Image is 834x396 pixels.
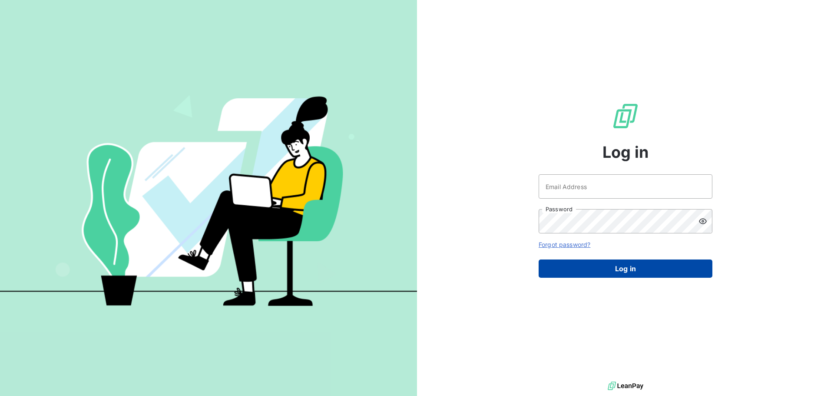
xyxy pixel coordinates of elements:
[608,379,643,393] img: logo
[612,102,639,130] img: LeanPay Logo
[539,174,712,199] input: placeholder
[539,241,590,248] a: Forgot password?
[539,260,712,278] button: Log in
[602,140,649,164] span: Log in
